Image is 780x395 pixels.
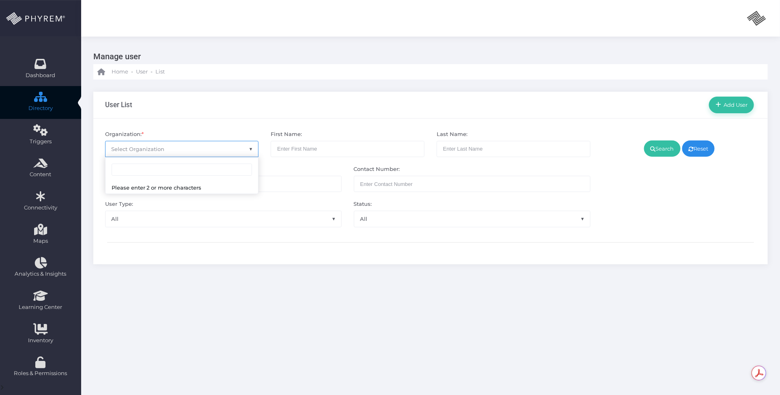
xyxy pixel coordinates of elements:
[136,64,148,80] a: User
[136,68,148,76] span: User
[5,204,76,212] span: Connectivity
[5,369,76,378] span: Roles & Permissions
[354,211,590,227] span: All
[112,68,128,76] span: Home
[354,176,590,192] input: Maximum of 10 digits required
[354,200,372,208] label: Status:
[271,141,424,157] input: Enter First Name
[149,68,154,76] li: -
[105,101,132,109] h3: User List
[97,64,128,80] a: Home
[5,138,76,146] span: Triggers
[5,337,76,345] span: Inventory
[26,71,56,80] span: Dashboard
[105,200,133,208] label: User Type:
[155,68,165,76] span: List
[105,211,342,227] span: All
[682,140,715,157] a: Reset
[709,97,754,113] a: Add User
[437,141,590,157] input: Enter Last Name
[130,68,134,76] li: -
[5,270,76,278] span: Analytics & Insights
[5,104,76,112] span: Directory
[5,303,76,311] span: Learning Center
[721,101,748,108] span: Add User
[354,165,400,173] label: Contact Number:
[105,130,144,138] label: Organization:
[106,182,259,194] li: Please enter 2 or more characters
[5,171,76,179] span: Content
[106,211,341,227] span: All
[33,237,48,245] span: Maps
[437,130,468,138] label: Last Name:
[112,146,165,152] span: Select Organization
[93,49,762,64] h3: Manage user
[271,130,302,138] label: First Name:
[644,140,681,157] a: Search
[354,211,590,227] span: All
[155,64,165,80] a: List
